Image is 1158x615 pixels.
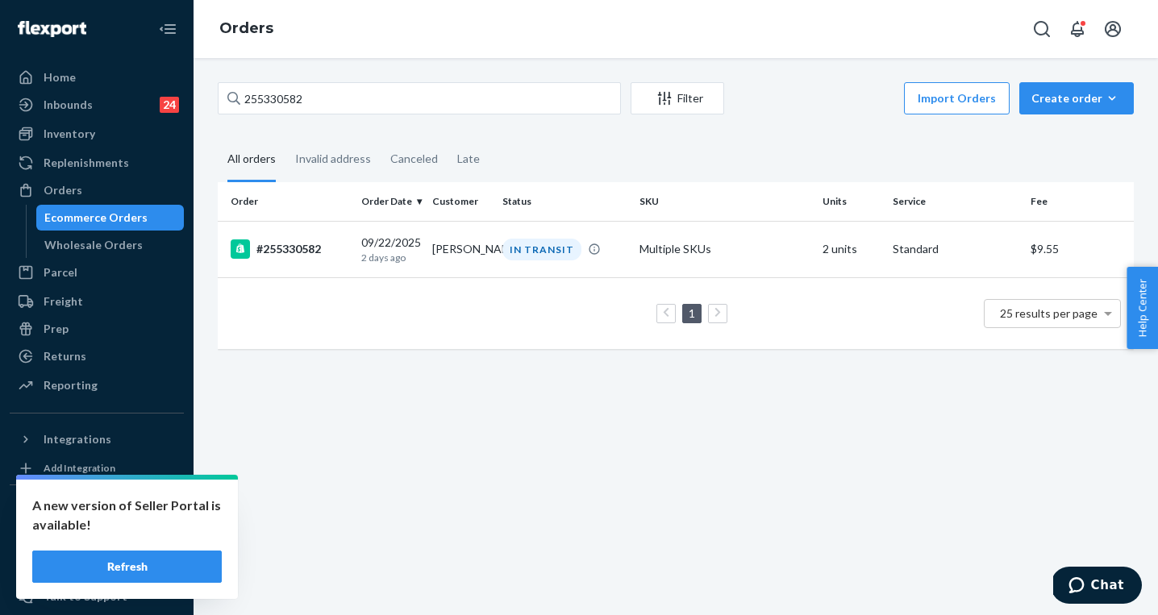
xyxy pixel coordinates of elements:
a: Returns [10,343,184,369]
div: Ecommerce Orders [44,210,148,226]
a: Inventory [10,121,184,147]
a: Settings [10,556,184,582]
div: Reporting [44,377,98,393]
p: 2 days ago [361,251,419,264]
button: Close Navigation [152,13,184,45]
div: IN TRANSIT [502,239,581,260]
div: Replenishments [44,155,129,171]
div: Invalid address [295,138,371,180]
button: Talk to Support [10,584,184,609]
th: Status [496,182,633,221]
button: Open Search Box [1026,13,1058,45]
p: A new version of Seller Portal is available! [32,496,222,534]
a: Reporting [10,372,184,398]
button: Help Center [1127,267,1158,349]
div: Integrations [44,431,111,447]
div: Inbounds [44,97,93,113]
th: Service [886,182,1023,221]
ol: breadcrumbs [206,6,286,52]
a: Add Fast Tag [10,530,184,550]
div: Add Integration [44,461,115,475]
th: Units [816,182,886,221]
td: [PERSON_NAME] [426,221,496,277]
div: Canceled [390,138,438,180]
button: Open account menu [1097,13,1129,45]
a: Orders [10,177,184,203]
div: 09/22/2025 [361,235,419,264]
td: $9.55 [1024,221,1134,277]
th: SKU [633,182,816,221]
a: Prep [10,316,184,342]
button: Fast Tags [10,498,184,524]
button: Create order [1019,82,1134,114]
div: Home [44,69,76,85]
iframe: Opens a widget where you can chat to one of our agents [1053,567,1142,607]
button: Refresh [32,551,222,583]
div: Wholesale Orders [44,237,143,253]
div: Late [457,138,480,180]
a: Parcel [10,260,184,285]
td: 2 units [816,221,886,277]
div: Prep [44,321,69,337]
div: Orders [44,182,82,198]
a: Replenishments [10,150,184,176]
a: Page 1 is your current page [685,306,698,320]
span: 25 results per page [1000,306,1098,320]
div: All orders [227,138,276,182]
a: Home [10,64,184,90]
button: Integrations [10,426,184,452]
div: Filter [631,90,723,106]
a: Ecommerce Orders [36,205,185,231]
a: Orders [219,19,273,37]
th: Order [218,182,355,221]
button: Filter [631,82,724,114]
div: Returns [44,348,86,364]
div: Inventory [44,126,95,142]
div: 24 [160,97,179,113]
div: #255330582 [231,239,348,259]
p: Standard [893,241,1017,257]
div: Freight [44,293,83,310]
th: Order Date [355,182,425,221]
a: Inbounds24 [10,92,184,118]
th: Fee [1024,182,1134,221]
td: Multiple SKUs [633,221,816,277]
a: Freight [10,289,184,314]
div: Parcel [44,264,77,280]
input: Search orders [218,82,621,114]
div: Create order [1031,90,1122,106]
a: Add Integration [10,459,184,478]
div: Customer [432,194,489,208]
button: Import Orders [904,82,1010,114]
a: Wholesale Orders [36,232,185,258]
button: Open notifications [1061,13,1093,45]
img: Flexport logo [18,21,86,37]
